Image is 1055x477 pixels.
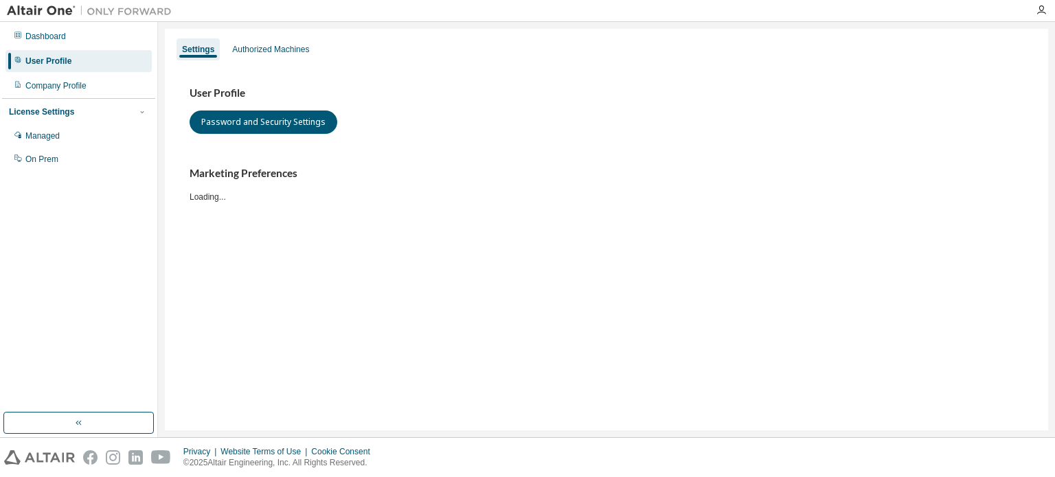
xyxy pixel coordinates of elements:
div: Privacy [183,446,220,457]
img: facebook.svg [83,450,98,465]
img: Altair One [7,4,179,18]
img: youtube.svg [151,450,171,465]
div: Cookie Consent [311,446,378,457]
div: Website Terms of Use [220,446,311,457]
h3: Marketing Preferences [190,167,1023,181]
h3: User Profile [190,86,1023,100]
button: Password and Security Settings [190,110,337,134]
div: License Settings [9,106,74,117]
img: instagram.svg [106,450,120,465]
p: © 2025 Altair Engineering, Inc. All Rights Reserved. [183,457,378,469]
img: altair_logo.svg [4,450,75,465]
div: User Profile [25,56,71,67]
div: Loading... [190,167,1023,202]
img: linkedin.svg [128,450,143,465]
div: Authorized Machines [232,44,309,55]
div: Settings [182,44,214,55]
div: Managed [25,130,60,141]
div: Company Profile [25,80,87,91]
div: On Prem [25,154,58,165]
div: Dashboard [25,31,66,42]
